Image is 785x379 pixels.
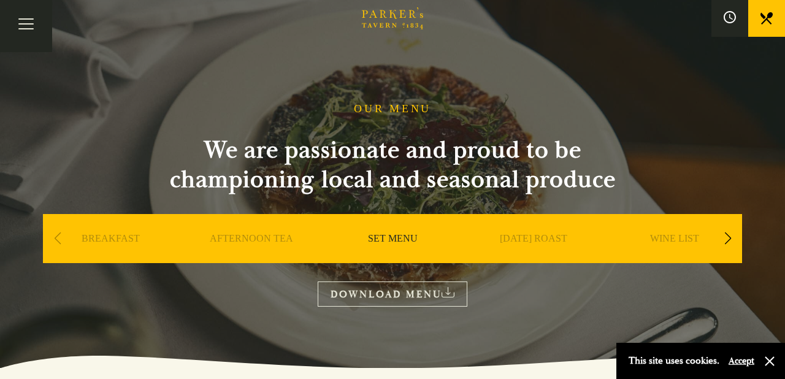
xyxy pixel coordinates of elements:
div: Next slide [719,225,736,252]
a: SET MENU [368,232,418,281]
div: Previous slide [49,225,66,252]
a: DOWNLOAD MENU [318,281,467,307]
div: 4 / 9 [466,214,601,300]
div: 3 / 9 [325,214,460,300]
a: WINE LIST [650,232,699,281]
button: Accept [729,355,754,367]
button: Close and accept [764,355,776,367]
div: 5 / 9 [607,214,742,300]
div: 2 / 9 [184,214,319,300]
h1: OUR MENU [354,102,431,116]
a: [DATE] ROAST [500,232,567,281]
p: This site uses cookies. [629,352,719,370]
div: 1 / 9 [43,214,178,300]
h2: We are passionate and proud to be championing local and seasonal produce [147,136,638,194]
a: BREAKFAST [82,232,140,281]
a: AFTERNOON TEA [210,232,293,281]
